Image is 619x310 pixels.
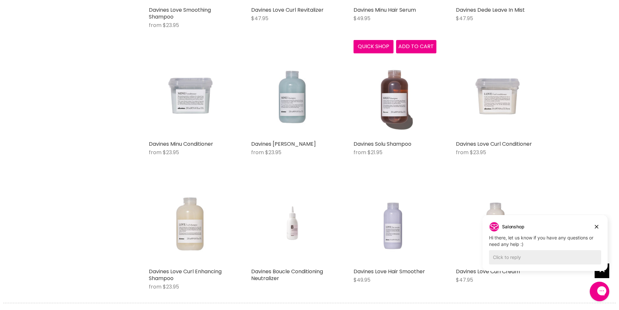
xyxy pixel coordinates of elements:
img: Davines Minu Conditioner [149,54,232,137]
a: Davines Solu Shampoo [354,140,411,148]
span: $47.95 [251,15,268,22]
span: from [251,149,264,156]
img: Davines Love Curl Cream [456,182,539,265]
span: $47.95 [456,15,473,22]
button: Add to cart [396,40,436,53]
button: Quick shop [354,40,394,53]
a: Davines Love Curl Enhancing Shampoo [149,268,222,282]
iframe: Gorgias live chat campaigns [478,214,613,281]
img: Davines Love Curl Enhancing Shampoo [149,182,232,265]
span: from [149,21,161,29]
iframe: Gorgias live chat messenger [587,279,613,303]
a: Davines Love Curl Conditioner [456,140,532,148]
a: Davines [PERSON_NAME] [251,140,316,148]
span: from [354,149,366,156]
a: Davines Boucle Conditioning Neutralizer [251,268,323,282]
img: Davines Boucle Conditioning Neutralizer [265,182,320,265]
a: Davines Love Curl Cream [456,268,520,275]
img: Davines Minu Shampoo [251,54,334,137]
a: Davines Minu Conditioner [149,140,213,148]
span: $23.95 [163,283,179,290]
span: from [149,283,161,290]
a: Davines Boucle Conditioning Neutralizer [251,182,334,265]
span: $23.95 [470,149,486,156]
span: from [149,149,161,156]
span: $23.95 [163,21,179,29]
span: $47.95 [456,276,473,284]
span: from [456,149,469,156]
a: Davines Love Hair Smoother [354,268,425,275]
img: Davines Love Hair Smoother [354,182,436,265]
a: Davines Love Smoothing Shampoo [149,6,211,20]
span: Add to cart [398,43,434,50]
span: $49.95 [354,15,370,22]
a: Davines Dede Leave In Mist [456,6,525,14]
span: $49.95 [354,276,370,284]
span: $21.95 [368,149,382,156]
a: Davines Minu Hair Serum [354,6,416,14]
span: $23.95 [265,149,281,156]
span: $23.95 [163,149,179,156]
a: Davines Love Curl Revitalizer [251,6,324,14]
img: Davines Love Curl Conditioner [456,54,539,137]
img: Davines Solu Shampoo [354,54,436,137]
